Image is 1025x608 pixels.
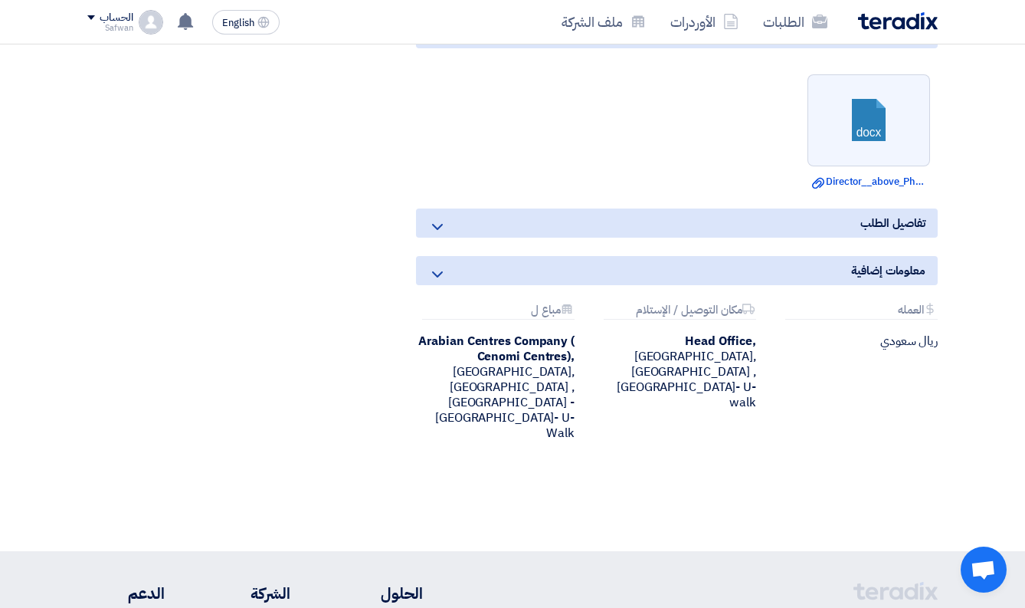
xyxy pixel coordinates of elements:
[685,332,756,350] b: Head Office,
[858,12,938,30] img: Teradix logo
[100,12,133,25] div: الحساب
[549,4,658,40] a: ملف الشركة
[779,334,938,349] div: ريال سعودي
[812,174,925,189] a: Director__above_Photoshoot_Session_RFP.docx
[851,262,925,279] span: معلومات إضافية
[212,10,280,35] button: English
[139,10,163,35] img: profile_test.png
[860,215,925,232] span: تفاصيل الطلب
[658,4,751,40] a: الأوردرات
[598,334,756,410] div: [GEOGRAPHIC_DATA], [GEOGRAPHIC_DATA] ,[GEOGRAPHIC_DATA]- U-walk
[785,304,938,320] div: العمله
[961,547,1007,593] div: Open chat
[336,582,423,605] li: الحلول
[418,332,575,366] b: Arabian Centres Company ( Cenomi Centres),
[87,582,165,605] li: الدعم
[751,4,840,40] a: الطلبات
[416,334,575,441] div: [GEOGRAPHIC_DATA], [GEOGRAPHIC_DATA] ,[GEOGRAPHIC_DATA] - [GEOGRAPHIC_DATA]- U-Walk
[87,24,133,32] div: Safwan
[604,304,756,320] div: مكان التوصيل / الإستلام
[422,304,575,320] div: مباع ل
[222,18,254,28] span: English
[211,582,290,605] li: الشركة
